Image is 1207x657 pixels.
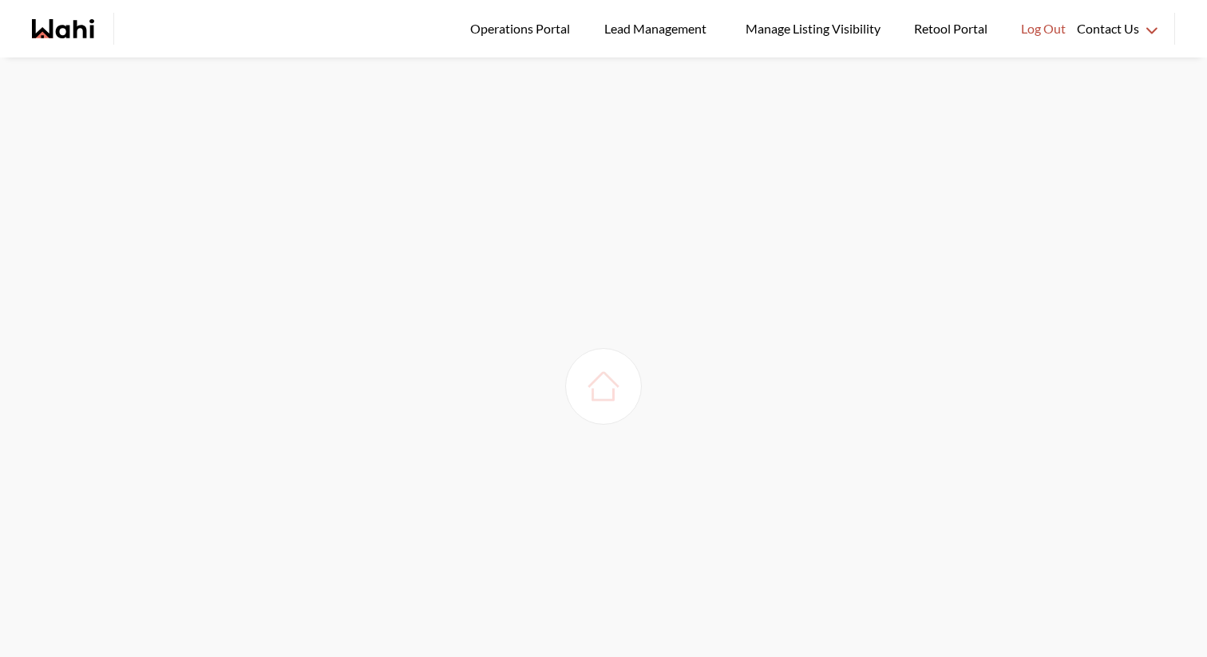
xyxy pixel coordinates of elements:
[604,18,712,39] span: Lead Management
[914,18,992,39] span: Retool Portal
[581,364,626,409] img: loading house image
[32,19,94,38] a: Wahi homepage
[741,18,885,39] span: Manage Listing Visibility
[470,18,576,39] span: Operations Portal
[1021,18,1066,39] span: Log Out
